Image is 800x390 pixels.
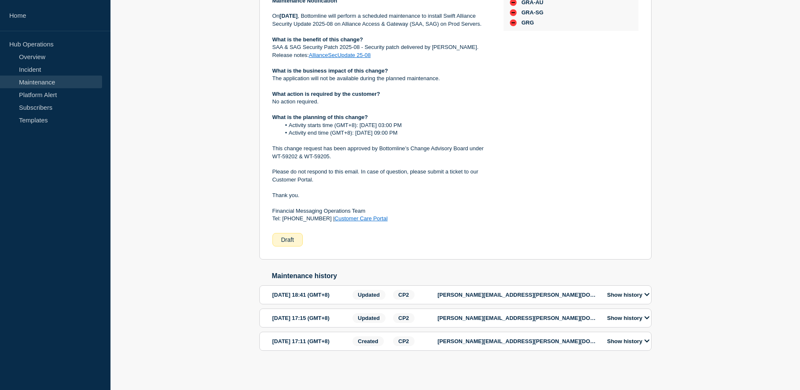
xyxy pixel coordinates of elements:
[393,313,415,323] span: CP2
[438,292,598,298] p: [PERSON_NAME][EMAIL_ADDRESS][PERSON_NAME][DOMAIN_NAME]
[522,19,534,26] span: GRG
[353,290,385,300] span: Updated
[438,338,598,344] p: [PERSON_NAME][EMAIL_ADDRESS][PERSON_NAME][DOMAIN_NAME]
[393,290,415,300] span: CP2
[280,122,490,129] li: Activity starts time (GMT+8): [DATE] 03:00 PM
[272,233,303,246] div: Draft
[605,314,652,322] button: Show history
[272,336,350,346] div: [DATE] 17:11 (GMT+8)
[309,52,371,58] a: AllianceSecUpdate 25-08
[272,68,388,74] strong: What is the business impact of this change?
[272,168,490,184] p: Please do not respond to this email. In case of question, please submit a ticket to our Customer ...
[280,129,490,137] li: Activity end time (GMT+8): [DATE] 09:00 PM
[280,13,298,19] strong: [DATE]
[605,338,652,345] button: Show history
[272,98,490,106] p: No action required.
[272,43,490,51] p: SAA & SAG Security Patch 2025-08 - Security patch delivered by [PERSON_NAME].
[438,315,598,321] p: [PERSON_NAME][EMAIL_ADDRESS][PERSON_NAME][DOMAIN_NAME]
[393,336,415,346] span: CP2
[334,215,388,222] a: Customer Care Portal
[353,336,384,346] span: Created
[272,192,490,199] p: Thank you.
[510,19,517,26] div: down
[353,313,385,323] span: Updated
[272,207,490,215] p: Financial Messaging Operations Team
[272,12,490,28] p: On , Bottomline will perform a scheduled maintenance to install Swift Alliance Security Update 20...
[272,313,350,323] div: [DATE] 17:15 (GMT+8)
[272,75,490,82] p: The application will not be available during the planned maintenance.
[272,91,380,97] strong: What action is required by the customer?
[272,215,490,222] p: Tel: [PHONE_NUMBER] |
[522,9,544,16] span: GRA-SG
[272,272,652,280] h2: Maintenance history
[272,290,350,300] div: [DATE] 18:41 (GMT+8)
[272,51,490,59] p: Release notes:
[510,9,517,16] div: down
[605,291,652,298] button: Show history
[272,114,368,120] strong: What is the planning of this change?
[272,36,363,43] strong: What is the benefit of this change?
[272,145,490,160] p: This change request has been approved by Bottomline’s Change Advisory Board under WT-59202 & WT-5...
